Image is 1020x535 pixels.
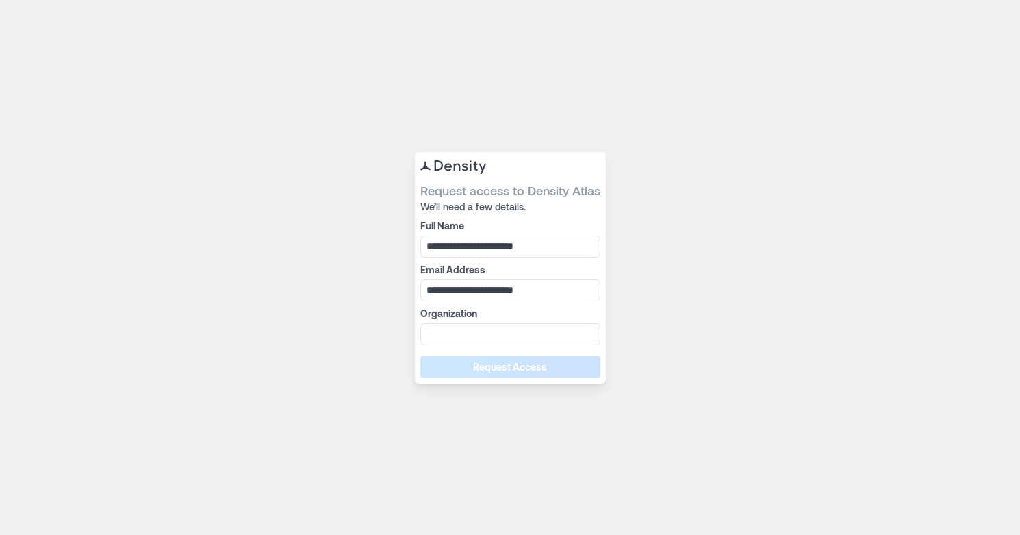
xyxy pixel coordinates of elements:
label: Organization [420,307,598,321]
label: Full Name [420,219,598,233]
label: Email Address [420,263,598,277]
span: Request Access [473,360,547,374]
button: Request Access [420,356,600,378]
span: Request access to Density Atlas [420,182,600,199]
span: We’ll need a few details. [420,200,600,214]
